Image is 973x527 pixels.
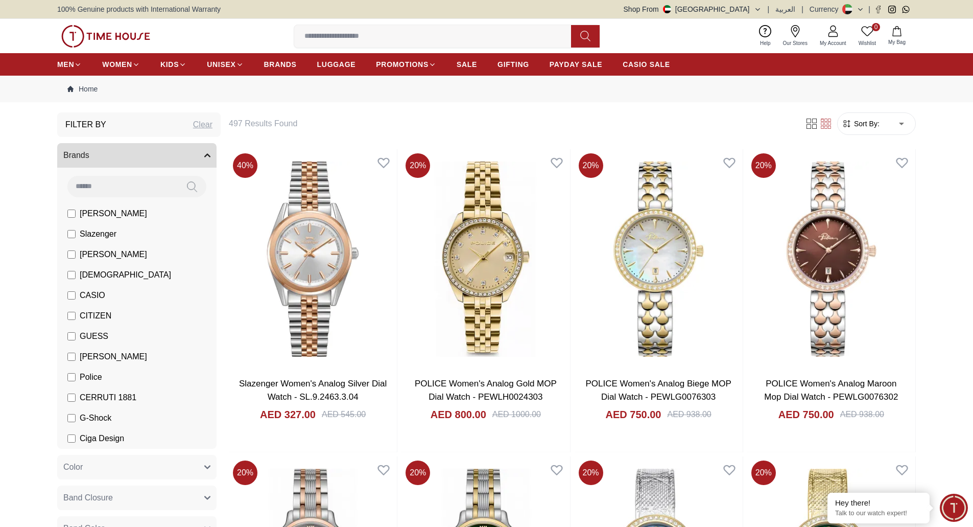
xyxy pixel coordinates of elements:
span: BRANDS [264,59,297,70]
span: [PERSON_NAME] [80,208,147,220]
span: My Account [816,39,850,47]
div: Chat Widget [940,494,968,522]
span: Color [63,461,83,473]
img: United Arab Emirates [663,5,671,13]
div: AED 1000.00 [492,408,541,421]
input: Police [67,373,76,381]
span: GIFTING [497,59,529,70]
h4: AED 750.00 [606,407,661,422]
img: Slazenger Women's Analog Silver Dial Watch - SL.9.2463.3.04 [229,149,397,369]
a: 0Wishlist [852,23,882,49]
span: CERRUTI 1881 [80,392,136,404]
a: SALE [457,55,477,74]
a: GIFTING [497,55,529,74]
a: Facebook [874,6,882,13]
span: Sort By: [852,119,880,129]
span: Band Closure [63,492,113,504]
span: Help [756,39,775,47]
span: 20 % [751,153,776,178]
h4: AED 800.00 [431,407,486,422]
span: CASIO SALE [623,59,670,70]
a: WOMEN [102,55,140,74]
input: Slazenger [67,230,76,238]
button: Shop From[GEOGRAPHIC_DATA] [624,4,762,14]
span: G-Shock [80,412,111,424]
span: 20 % [579,461,603,485]
button: العربية [775,4,795,14]
a: Help [754,23,777,49]
span: 0 [872,23,880,31]
span: 20 % [406,153,430,178]
h4: AED 327.00 [260,407,316,422]
span: | [768,4,770,14]
span: Wishlist [855,39,880,47]
img: POLICE Women's Analog Maroon Mop Dial Watch - PEWLG0076302 [747,149,915,369]
a: POLICE Women's Analog Gold MOP Dial Watch - PEWLH0024303 [415,379,557,402]
input: GUESS [67,332,76,340]
p: Talk to our watch expert! [835,509,922,518]
span: GUESS [80,330,108,342]
button: My Bag [882,24,912,48]
span: [PERSON_NAME] [80,351,147,363]
a: Home [67,84,98,94]
span: CASIO [80,289,105,302]
img: ... [61,25,150,48]
input: [PERSON_NAME] [67,210,76,218]
a: Whatsapp [902,6,910,13]
a: LUGGAGE [317,55,356,74]
span: CITIZEN [80,310,111,322]
nav: Breadcrumb [57,76,916,102]
span: KIDS [160,59,179,70]
span: UNISEX [207,59,235,70]
h4: AED 750.00 [778,407,834,422]
span: 40 % [233,153,257,178]
a: MEN [57,55,82,74]
a: PROMOTIONS [376,55,436,74]
span: LUGGAGE [317,59,356,70]
span: PROMOTIONS [376,59,429,70]
button: Sort By: [842,119,880,129]
h6: 497 Results Found [229,118,792,130]
button: Brands [57,143,217,168]
span: PAYDAY SALE [550,59,602,70]
span: WOMEN [102,59,132,70]
span: [DEMOGRAPHIC_DATA] [80,269,171,281]
div: AED 938.00 [840,408,884,421]
span: [PERSON_NAME] [80,248,147,261]
a: BRANDS [264,55,297,74]
a: CASIO SALE [623,55,670,74]
span: Ciga Design [80,432,124,445]
button: Color [57,455,217,479]
span: MEN [57,59,74,70]
a: PAYDAY SALE [550,55,602,74]
a: Our Stores [777,23,814,49]
a: Instagram [888,6,896,13]
img: POLICE Women's Analog Biege MOP Dial Watch - PEWLG0076303 [575,149,743,369]
a: Slazenger Women's Analog Silver Dial Watch - SL.9.2463.3.04 [239,379,387,402]
a: UNISEX [207,55,243,74]
span: Slazenger [80,228,116,240]
div: AED 938.00 [667,408,711,421]
input: [PERSON_NAME] [67,250,76,259]
span: 100% Genuine products with International Warranty [57,4,221,14]
span: | [868,4,870,14]
span: Brands [63,149,89,162]
input: [DEMOGRAPHIC_DATA] [67,271,76,279]
input: CERRUTI 1881 [67,394,76,402]
input: CITIZEN [67,312,76,320]
span: My Bag [884,38,910,46]
span: Our Stores [779,39,812,47]
input: [PERSON_NAME] [67,353,76,361]
img: POLICE Women's Analog Gold MOP Dial Watch - PEWLH0024303 [401,149,569,369]
a: KIDS [160,55,186,74]
div: Clear [193,119,212,131]
span: | [801,4,803,14]
a: POLICE Women's Analog Maroon Mop Dial Watch - PEWLG0076302 [764,379,898,402]
input: CASIO [67,291,76,300]
input: Ciga Design [67,434,76,443]
span: SALE [457,59,477,70]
